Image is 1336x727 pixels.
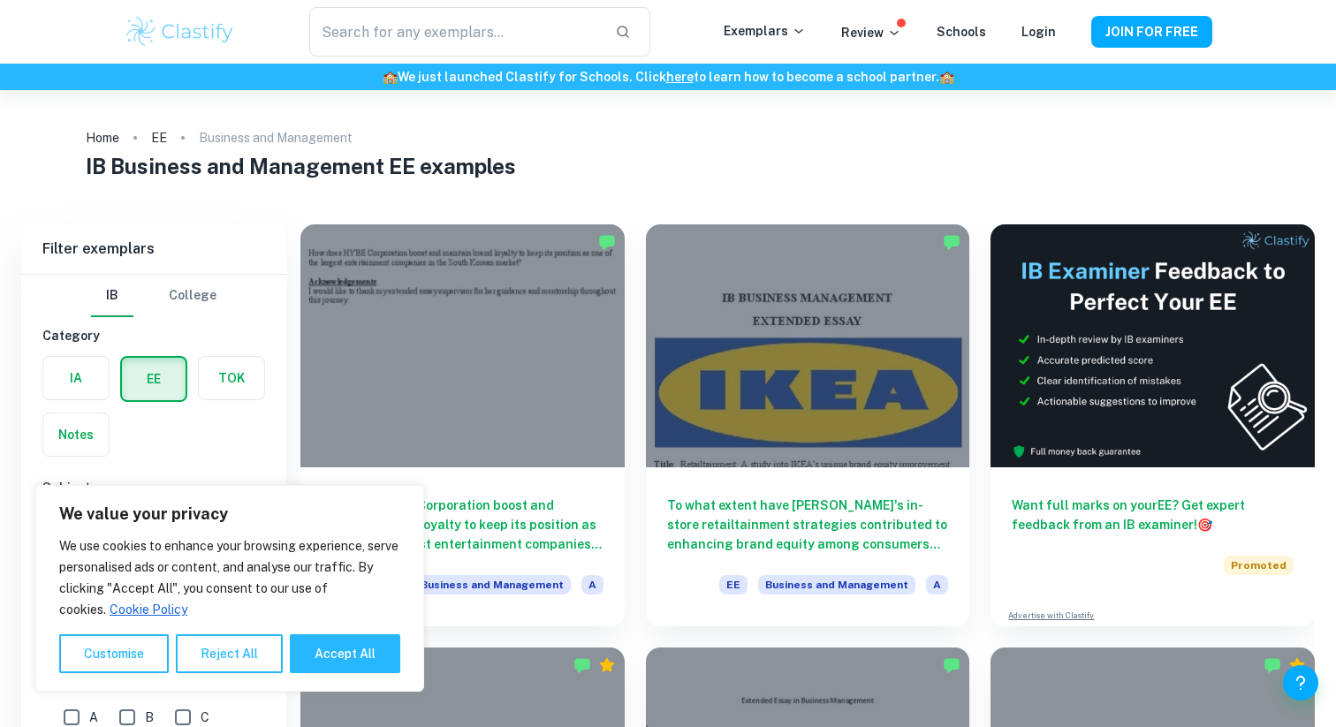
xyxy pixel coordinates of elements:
[43,413,109,456] button: Notes
[176,634,283,673] button: Reject All
[109,602,188,617] a: Cookie Policy
[1091,16,1212,48] button: JOIN FOR FREE
[1288,656,1306,674] div: Premium
[943,233,960,251] img: Marked
[1021,25,1056,39] a: Login
[1008,610,1094,622] a: Advertise with Clastify
[667,496,949,554] h6: To what extent have [PERSON_NAME]'s in-store retailtainment strategies contributed to enhancing b...
[991,224,1315,626] a: Want full marks on yourEE? Get expert feedback from an IB examiner!PromotedAdvertise with Clastify
[201,708,209,727] span: C
[719,575,748,594] span: EE
[724,21,806,41] p: Exemplars
[300,224,625,626] a: How does HYBE Corporation boost and maintain brand loyalty to keep its position as one of the lar...
[1224,556,1294,575] span: Promoted
[290,634,400,673] button: Accept All
[59,634,169,673] button: Customise
[926,575,948,594] span: A
[59,535,400,620] p: We use cookies to enhance your browsing experience, serve personalised ads or content, and analys...
[35,485,424,692] div: We value your privacy
[598,233,616,251] img: Marked
[42,478,265,497] h6: Subject
[199,128,353,148] p: Business and Management
[169,275,216,317] button: College
[91,275,133,317] button: IB
[1283,665,1318,700] button: Help and Feedback
[86,150,1250,182] h1: IB Business and Management EE examples
[86,125,119,150] a: Home
[758,575,915,594] span: Business and Management
[43,357,109,399] button: IA
[666,70,694,84] a: here
[42,326,265,345] h6: Category
[145,708,154,727] span: B
[89,708,98,727] span: A
[841,23,901,42] p: Review
[581,575,603,594] span: A
[322,496,603,554] h6: How does HYBE Corporation boost and maintain brand loyalty to keep its position as one of the lar...
[199,357,264,399] button: TOK
[1197,518,1212,532] span: 🎯
[122,358,186,400] button: EE
[21,224,286,274] h6: Filter exemplars
[4,67,1332,87] h6: We just launched Clastify for Schools. Click to learn how to become a school partner.
[151,125,167,150] a: EE
[646,224,970,626] a: To what extent have [PERSON_NAME]'s in-store retailtainment strategies contributed to enhancing b...
[937,25,986,39] a: Schools
[1264,656,1281,674] img: Marked
[991,224,1315,467] img: Thumbnail
[91,275,216,317] div: Filter type choice
[414,575,571,594] span: Business and Management
[383,70,398,84] span: 🏫
[943,656,960,674] img: Marked
[573,656,591,674] img: Marked
[124,14,236,49] img: Clastify logo
[1012,496,1294,534] h6: Want full marks on your EE ? Get expert feedback from an IB examiner!
[939,70,954,84] span: 🏫
[59,504,400,525] p: We value your privacy
[598,656,616,674] div: Premium
[309,7,601,57] input: Search for any exemplars...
